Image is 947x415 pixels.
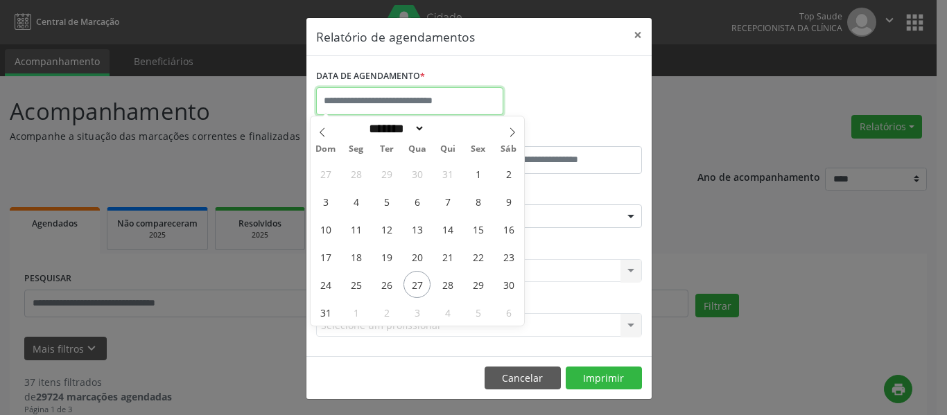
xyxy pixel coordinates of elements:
span: Julho 27, 2025 [312,160,339,187]
span: Agosto 19, 2025 [373,243,400,270]
span: Agosto 15, 2025 [464,215,492,242]
span: Sáb [494,145,524,154]
span: Agosto 7, 2025 [434,188,461,215]
span: Agosto 10, 2025 [312,215,339,242]
span: Sex [463,145,494,154]
span: Setembro 5, 2025 [464,299,492,326]
span: Agosto 9, 2025 [495,188,522,215]
span: Agosto 18, 2025 [342,243,370,270]
span: Qua [402,145,433,154]
span: Julho 31, 2025 [434,160,461,187]
span: Setembro 3, 2025 [403,299,431,326]
span: Agosto 11, 2025 [342,215,370,242]
span: Agosto 24, 2025 [312,271,339,298]
span: Agosto 22, 2025 [464,243,492,270]
span: Ter [372,145,402,154]
span: Seg [341,145,372,154]
span: Julho 29, 2025 [373,160,400,187]
span: Agosto 28, 2025 [434,271,461,298]
span: Agosto 2, 2025 [495,160,522,187]
label: ATÉ [483,125,642,146]
span: Agosto 27, 2025 [403,271,431,298]
span: Agosto 4, 2025 [342,188,370,215]
button: Imprimir [566,367,642,390]
input: Year [425,121,471,136]
span: Setembro 4, 2025 [434,299,461,326]
h5: Relatório de agendamentos [316,28,475,46]
span: Agosto 3, 2025 [312,188,339,215]
span: Agosto 30, 2025 [495,271,522,298]
span: Agosto 8, 2025 [464,188,492,215]
span: Setembro 6, 2025 [495,299,522,326]
span: Agosto 29, 2025 [464,271,492,298]
span: Dom [311,145,341,154]
span: Setembro 2, 2025 [373,299,400,326]
span: Julho 28, 2025 [342,160,370,187]
span: Agosto 14, 2025 [434,215,461,242]
span: Agosto 1, 2025 [464,160,492,187]
span: Julho 30, 2025 [403,160,431,187]
span: Qui [433,145,463,154]
span: Agosto 12, 2025 [373,215,400,242]
span: Agosto 16, 2025 [495,215,522,242]
select: Month [364,121,425,136]
span: Agosto 17, 2025 [312,243,339,270]
span: Agosto 23, 2025 [495,243,522,270]
span: Agosto 6, 2025 [403,188,431,215]
span: Agosto 26, 2025 [373,271,400,298]
span: Setembro 1, 2025 [342,299,370,326]
span: Agosto 31, 2025 [312,299,339,326]
button: Close [624,18,652,52]
span: Agosto 21, 2025 [434,243,461,270]
label: DATA DE AGENDAMENTO [316,66,425,87]
span: Agosto 13, 2025 [403,215,431,242]
span: Agosto 5, 2025 [373,188,400,215]
span: Agosto 20, 2025 [403,243,431,270]
button: Cancelar [485,367,561,390]
span: Agosto 25, 2025 [342,271,370,298]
